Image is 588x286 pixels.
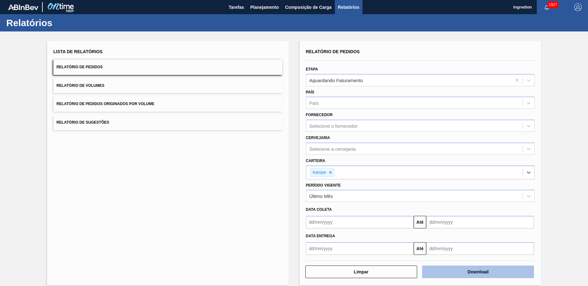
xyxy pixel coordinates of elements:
span: Planejamento [250,3,279,11]
span: Relatórios [338,3,359,11]
input: dd/mm/yyyy [306,242,414,255]
label: Carteira [306,159,325,163]
span: Data coleta [306,207,332,212]
div: Selecione a cervejaria [309,146,356,151]
button: Relatório de Pedidos [53,59,282,75]
span: Composição de Carga [285,3,332,11]
label: Período Vigente [306,183,341,188]
div: País [309,100,319,106]
div: Selecione o fornecedor [309,123,358,129]
button: Notificações [537,3,557,12]
label: Etapa [306,67,318,71]
span: Tarefas [229,3,244,11]
span: Relatório de Pedidos Originados por Volume [57,102,155,106]
img: Logout [574,3,582,11]
span: Relatório de Pedidos [57,65,103,69]
label: País [306,90,314,94]
button: Download [422,266,534,278]
div: Aguardando Faturamento [309,77,363,83]
span: Relatório de Volumes [57,83,104,88]
span: Relatório de Pedidos [306,49,360,54]
input: dd/mm/yyyy [426,216,534,228]
div: Último Mês [309,193,333,199]
h1: Relatórios [6,19,118,26]
span: Data entrega [306,234,335,238]
button: Relatório de Pedidos Originados por Volume [53,96,282,112]
span: 1507 [547,1,558,8]
button: Relatório de Volumes [53,78,282,93]
div: Xarope [311,169,327,177]
button: Limpar [305,266,417,278]
button: Relatório de Sugestões [53,115,282,130]
img: TNhmsLtSVTkK8tSr43FrP2fwEKptu5GPRR3wAAAABJRU5ErkJggg== [8,4,38,10]
span: Lista de Relatórios [53,49,103,54]
button: Até [414,242,426,255]
button: Até [414,216,426,228]
input: dd/mm/yyyy [426,242,534,255]
label: Cervejaria [306,136,330,140]
span: Relatório de Sugestões [57,120,109,125]
label: Fornecedor [306,113,333,117]
input: dd/mm/yyyy [306,216,414,228]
